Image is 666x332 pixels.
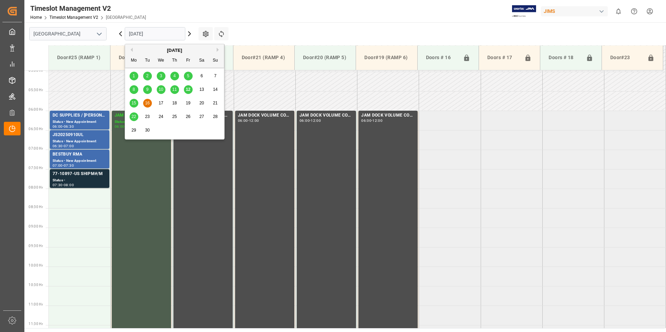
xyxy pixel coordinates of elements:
span: 11:00 Hr [29,302,43,306]
div: Choose Wednesday, September 10th, 2025 [157,85,165,94]
div: Choose Wednesday, September 24th, 2025 [157,112,165,121]
div: BESTBUY RMA [53,151,107,158]
span: 5 [187,73,189,78]
span: 18 [172,101,177,105]
div: Choose Sunday, September 21st, 2025 [211,99,220,108]
div: Th [170,56,179,65]
div: Choose Tuesday, September 2nd, 2025 [143,72,152,80]
span: 09:30 Hr [29,244,43,248]
div: Choose Tuesday, September 9th, 2025 [143,85,152,94]
span: 17 [158,101,163,105]
span: 11 [172,87,177,92]
span: 1 [133,73,135,78]
div: [DATE] [125,47,224,54]
div: 07:00 [64,144,74,148]
div: Fr [184,56,193,65]
span: 21 [213,101,217,105]
div: Choose Sunday, September 28th, 2025 [211,112,220,121]
span: 9 [146,87,149,92]
div: JAM DOCK VOLUME CONTROL [300,112,353,119]
div: - [248,119,249,122]
div: Choose Saturday, September 27th, 2025 [198,112,206,121]
div: Status - New Appointment [53,119,107,125]
div: - [371,119,372,122]
div: Choose Monday, September 1st, 2025 [130,72,138,80]
div: Choose Thursday, September 11th, 2025 [170,85,179,94]
span: 07:30 Hr [29,166,43,170]
div: - [63,144,64,148]
div: Choose Monday, September 29th, 2025 [130,126,138,135]
div: Status - New Appointment [53,139,107,144]
span: 08:30 Hr [29,205,43,209]
span: 3 [160,73,162,78]
span: 15 [131,101,136,105]
span: 2 [146,73,149,78]
div: Su [211,56,220,65]
div: Choose Monday, September 22nd, 2025 [130,112,138,121]
div: 07:00 [53,164,63,167]
div: JS20250910UL [53,132,107,139]
button: Previous Month [129,48,133,52]
div: Door#20 (RAMP 5) [300,51,350,64]
button: open menu [94,29,104,39]
div: Choose Friday, September 5th, 2025 [184,72,193,80]
span: 08:00 Hr [29,185,43,189]
button: show 0 new notifications [611,3,626,19]
div: Choose Thursday, September 4th, 2025 [170,72,179,80]
span: 23 [145,114,149,119]
span: 26 [186,114,190,119]
div: 06:00 [53,125,63,128]
div: Choose Friday, September 12th, 2025 [184,85,193,94]
div: 07:30 [64,164,74,167]
div: 06:00 [238,119,248,122]
div: JAM DOCK VOLUME CONTROL [238,112,292,119]
div: Choose Monday, September 8th, 2025 [130,85,138,94]
button: Help Center [626,3,642,19]
div: Door#25 (RAMP 1) [54,51,104,64]
div: Door#19 (RAMP 6) [362,51,411,64]
div: Door#21 (RAMP 4) [239,51,289,64]
span: 6 [201,73,203,78]
span: 10 [158,87,163,92]
div: Choose Saturday, September 13th, 2025 [198,85,206,94]
div: 12:00 [311,119,321,122]
div: Status - [53,177,107,183]
div: Doors # 16 [423,51,460,64]
div: Doors # 17 [485,51,521,64]
div: - [63,164,64,167]
span: 19 [186,101,190,105]
div: Timeslot Management V2 [30,3,146,14]
div: Choose Tuesday, September 16th, 2025 [143,99,152,108]
span: 25 [172,114,177,119]
div: 12:00 [372,119,382,122]
div: JAM DOCK CONTROL [115,112,168,119]
span: 05:30 Hr [29,88,43,92]
span: 28 [213,114,217,119]
div: - [310,119,311,122]
div: Choose Monday, September 15th, 2025 [130,99,138,108]
div: JAM DOCK VOLUME CONTROL [361,112,415,119]
div: Door#24 (RAMP 2) [116,51,166,64]
span: 7 [214,73,217,78]
div: 06:00 [300,119,310,122]
span: 06:30 Hr [29,127,43,131]
span: 16 [145,101,149,105]
span: 10:30 Hr [29,283,43,287]
div: Choose Tuesday, September 30th, 2025 [143,126,152,135]
div: Choose Tuesday, September 23rd, 2025 [143,112,152,121]
div: Tu [143,56,152,65]
div: Status - New Appointment [53,158,107,164]
span: 30 [145,128,149,133]
input: DD.MM.YYYY [125,27,185,40]
div: Choose Wednesday, September 17th, 2025 [157,99,165,108]
div: Status - Completed [115,119,168,125]
div: Doors # 18 [546,51,583,64]
div: 12:00 [249,119,259,122]
span: 8 [133,87,135,92]
div: Choose Sunday, September 14th, 2025 [211,85,220,94]
div: Choose Sunday, September 7th, 2025 [211,72,220,80]
span: 11:30 Hr [29,322,43,326]
span: 09:00 Hr [29,224,43,228]
span: 20 [199,101,204,105]
div: Choose Thursday, September 25th, 2025 [170,112,179,121]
